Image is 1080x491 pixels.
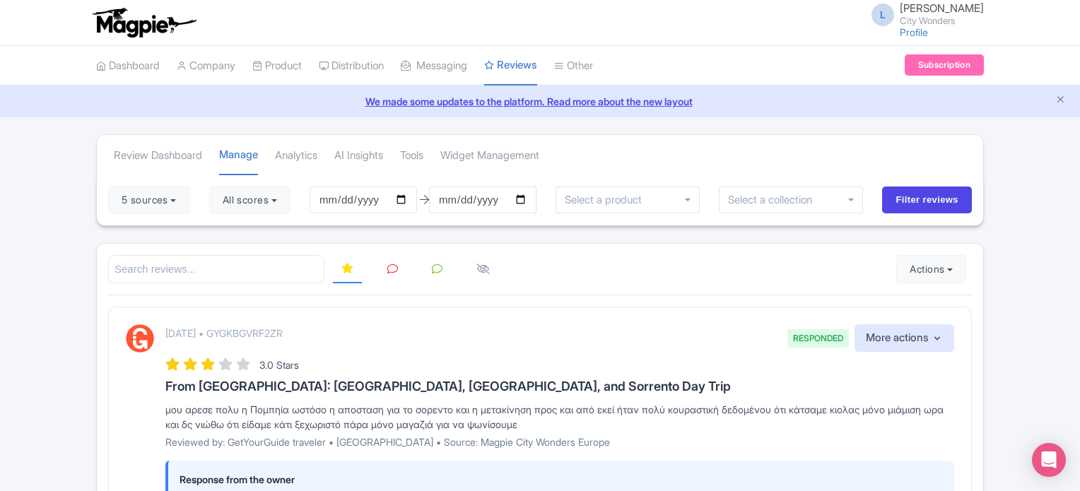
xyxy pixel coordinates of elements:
button: More actions [855,324,954,352]
p: Reviewed by: GetYourGuide traveler • [GEOGRAPHIC_DATA] • Source: Magpie City Wonders Europe [165,434,954,449]
button: Actions [896,255,966,283]
p: [DATE] • GYGKBGVRF2ZR [165,326,283,341]
a: Tools [400,136,423,175]
a: Reviews [484,46,537,86]
button: Close announcement [1055,93,1066,109]
span: L [871,4,894,26]
span: 3.0 Stars [259,359,299,371]
img: logo-ab69f6fb50320c5b225c76a69d11143b.png [89,7,199,38]
input: Filter reviews [882,187,972,213]
span: RESPONDED [787,329,849,348]
p: Response from the owner [180,472,943,487]
a: AI Insights [334,136,383,175]
small: City Wonders [900,16,984,25]
a: Messaging [401,47,467,85]
input: Select a collection [728,194,822,206]
a: Review Dashboard [114,136,202,175]
a: Manage [219,136,258,176]
a: Profile [900,26,928,38]
a: Company [177,47,235,85]
h3: From [GEOGRAPHIC_DATA]: [GEOGRAPHIC_DATA], [GEOGRAPHIC_DATA], and Sorrento Day Trip [165,379,954,394]
a: We made some updates to the platform. Read more about the new layout [8,94,1072,109]
input: Search reviews... [108,255,324,284]
a: Widget Management [440,136,539,175]
a: L [PERSON_NAME] City Wonders [863,3,984,25]
span: [PERSON_NAME] [900,1,984,15]
a: Dashboard [96,47,160,85]
a: Other [554,47,593,85]
button: All scores [209,186,290,214]
div: μου αρεσε πολυ η Πομπηία ωστόσο η αποσταση για το σορεντο και η μετακίνηση προς και από εκεί ήταν... [165,402,954,432]
button: 5 sources [108,186,189,214]
a: Distribution [319,47,384,85]
div: Open Intercom Messenger [1032,443,1066,477]
a: Product [252,47,302,85]
input: Select a product [565,194,650,206]
a: Analytics [275,136,317,175]
a: Subscription [905,54,984,76]
img: GetYourGuide Logo [126,324,154,353]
